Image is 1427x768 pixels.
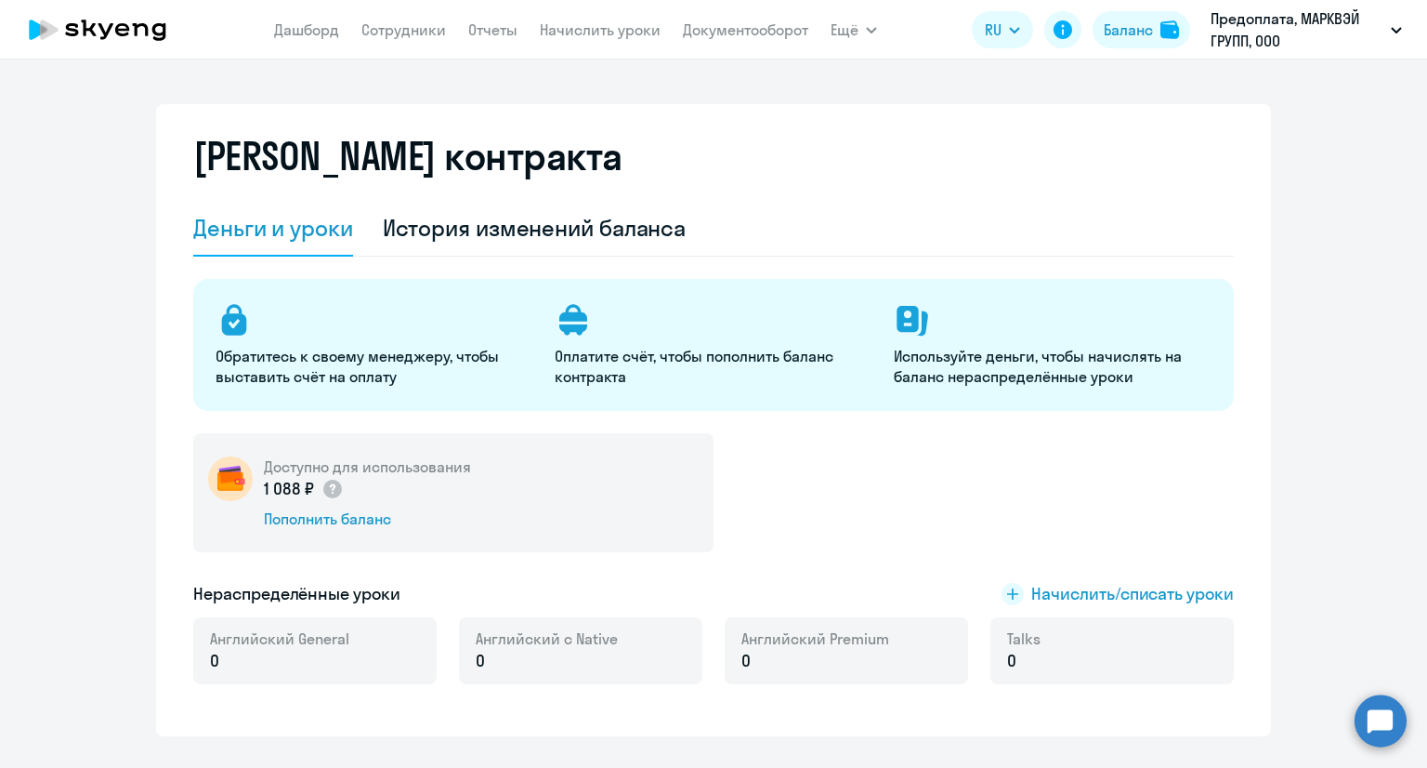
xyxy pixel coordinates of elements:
[1007,649,1016,673] span: 0
[264,509,471,529] div: Пополнить баланс
[193,582,400,606] h5: Нераспределённые уроки
[972,11,1033,48] button: RU
[540,20,661,39] a: Начислить уроки
[476,629,618,649] span: Английский с Native
[1031,582,1234,606] span: Начислить/списать уроки
[193,134,622,179] h2: [PERSON_NAME] контракта
[476,649,485,673] span: 0
[1093,11,1190,48] button: Балансbalance
[894,346,1211,387] p: Используйте деньги, чтобы начислять на баланс нераспределённые уроки
[208,457,253,501] img: wallet-circle.png
[216,346,532,387] p: Обратитесь к своему менеджеру, чтобы выставить счёт на оплату
[831,19,858,41] span: Ещё
[468,20,517,39] a: Отчеты
[193,213,353,243] div: Деньги и уроки
[741,649,751,673] span: 0
[1160,20,1179,39] img: balance
[1211,7,1383,52] p: Предоплата, МАРКВЭЙ ГРУПП, ООО
[210,629,349,649] span: Английский General
[264,477,344,501] p: 1 088 ₽
[210,649,219,673] span: 0
[274,20,339,39] a: Дашборд
[1104,19,1153,41] div: Баланс
[985,19,1002,41] span: RU
[1201,7,1411,52] button: Предоплата, МАРКВЭЙ ГРУПП, ООО
[383,213,687,243] div: История изменений баланса
[361,20,446,39] a: Сотрудники
[264,457,471,477] h5: Доступно для использования
[741,629,889,649] span: Английский Premium
[831,11,877,48] button: Ещё
[555,346,871,387] p: Оплатите счёт, чтобы пополнить баланс контракта
[683,20,808,39] a: Документооборот
[1007,629,1041,649] span: Talks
